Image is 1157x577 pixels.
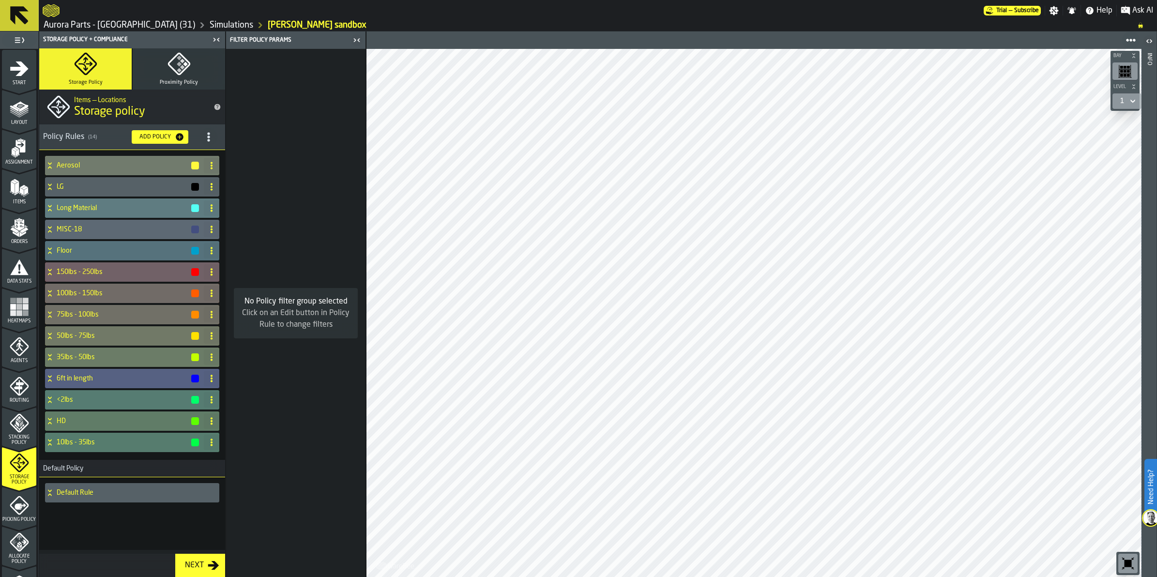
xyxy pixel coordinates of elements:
[191,439,199,446] button: button-
[2,526,36,565] li: menu Allocate Policy
[39,460,225,477] h3: title-section-Default Policy
[45,198,200,218] div: Long Material
[57,439,190,446] h4: 10lbs - 35lbs
[984,6,1041,15] a: link-to-/wh/i/aa2e4adb-2cd5-4688-aa4a-ec82bcf75d46/pricing/
[1146,51,1153,575] div: Info
[1145,460,1156,514] label: Need Help?
[2,367,36,406] li: menu Routing
[57,375,190,382] h4: 6ft in length
[57,204,190,212] h4: Long Material
[242,296,350,307] div: No Policy filter group selected
[191,353,199,361] button: button-
[228,37,350,44] div: Filter Policy Params
[57,489,215,497] h4: Default Rule
[2,328,36,366] li: menu Agents
[368,556,423,575] a: logo-header
[191,332,199,340] button: button-
[2,398,36,403] span: Routing
[74,94,206,104] h2: Sub Title
[57,268,190,276] h4: 150lbs - 250lbs
[41,36,210,43] div: Storage Policy + Compliance
[1111,82,1140,91] button: button-
[2,160,36,165] span: Assignment
[132,130,188,144] button: button-Add Policy
[57,311,190,319] h4: 75lbs - 100lbs
[2,486,36,525] li: menu Picking Policy
[191,183,199,191] button: button-
[43,2,60,19] a: logo-header
[57,417,190,425] h4: HD
[2,209,36,247] li: menu Orders
[1063,6,1081,15] label: button-toggle-Notifications
[191,204,199,212] button: button-
[43,131,124,143] div: Policy Rules
[2,288,36,327] li: menu Heatmaps
[2,474,36,485] span: Storage Policy
[1120,556,1136,571] svg: Reset zoom and position
[2,447,36,486] li: menu Storage Policy
[1111,84,1129,90] span: Level
[2,279,36,284] span: Data Stats
[350,34,364,46] label: button-toggle-Close me
[45,390,200,410] div: <2lbs
[1045,6,1063,15] label: button-toggle-Settings
[39,90,225,124] div: title-Storage policy
[191,375,199,382] button: button-
[1116,95,1138,107] div: DropdownMenuValue-1
[45,284,200,303] div: 100lbs - 150lbs
[2,169,36,208] li: menu Items
[2,120,36,125] span: Layout
[69,79,103,86] span: Storage Policy
[242,307,350,331] div: Click on an Edit button in Policy Rule to change filters
[2,319,36,324] span: Heatmaps
[45,433,200,452] div: 10lbs - 35lbs
[136,134,175,140] div: Add Policy
[57,396,190,404] h4: <2lbs
[2,248,36,287] li: menu Data Stats
[39,31,225,48] header: Storage Policy + Compliance
[996,7,1007,14] span: Trial
[226,31,365,49] header: Filter Policy Params
[45,220,200,239] div: MISC-18
[45,369,200,388] div: 6ft in length
[44,20,195,30] a: link-to-/wh/i/aa2e4adb-2cd5-4688-aa4a-ec82bcf75d46
[45,326,200,346] div: 50lbs - 75lbs
[191,311,199,319] button: button-
[1111,51,1140,61] button: button-
[1117,5,1157,16] label: button-toggle-Ask AI
[2,554,36,564] span: Allocate Policy
[2,517,36,522] span: Picking Policy
[45,177,200,197] div: LG
[2,435,36,445] span: Stacking Policy
[1142,33,1156,51] label: button-toggle-Open
[57,183,190,191] h4: LG
[2,239,36,244] span: Orders
[39,465,83,472] span: Default Policy
[2,80,36,86] span: Start
[45,156,200,175] div: Aerosol
[57,332,190,340] h4: 50lbs - 75lbs
[74,104,145,120] span: Storage policy
[210,20,253,30] a: link-to-/wh/i/aa2e4adb-2cd5-4688-aa4a-ec82bcf75d46
[1142,31,1157,577] header: Info
[191,268,199,276] button: button-
[1014,7,1039,14] span: Subscribe
[2,33,36,47] label: button-toggle-Toggle Full Menu
[57,289,190,297] h4: 100lbs - 150lbs
[45,348,200,367] div: 35lbs - 50lbs
[1081,5,1116,16] label: button-toggle-Help
[45,483,215,502] div: Default Rule
[191,289,199,297] button: button-
[191,417,199,425] button: button-
[45,262,200,282] div: 150lbs - 250lbs
[2,50,36,89] li: menu Start
[2,358,36,364] span: Agents
[88,134,97,140] span: ( 14 )
[1116,552,1140,575] div: button-toolbar-undefined
[45,411,200,431] div: HD
[191,247,199,255] button: button-
[1111,53,1129,59] span: Bay
[181,560,208,571] div: Next
[268,20,366,30] a: link-to-/wh/i/aa2e4adb-2cd5-4688-aa4a-ec82bcf75d46/simulations/05b151c9-ffc9-4868-af08-f7624f040744
[1096,5,1112,16] span: Help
